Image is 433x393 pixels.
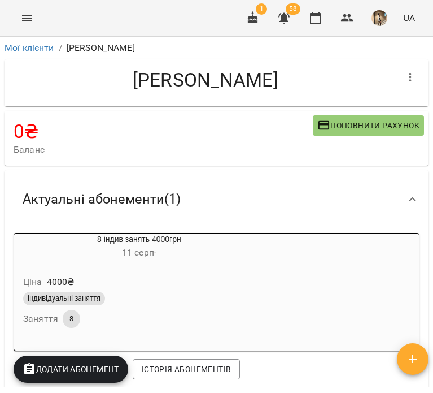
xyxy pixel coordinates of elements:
li: / [59,41,62,55]
button: UA [399,7,419,28]
h6: Заняття [23,311,58,327]
button: Історія абонементів [133,359,240,379]
img: 2a62ede1beb3f2f8ac37e3d35552d8e0.jpg [371,10,387,26]
span: 11 серп - [122,247,156,258]
h6: Ціна [23,274,42,290]
p: 4000 ₴ [47,275,75,289]
span: Баланс [14,143,313,157]
span: Додати Абонемент [23,362,119,376]
h4: [PERSON_NAME] [14,68,397,92]
button: Додати Абонемент [14,356,128,383]
button: Menu [14,5,41,32]
button: Поповнити рахунок [313,115,424,136]
span: Поповнити рахунок [317,119,419,132]
span: UA [403,12,415,24]
div: Актуальні абонементи(1) [5,170,428,228]
span: Історія абонементів [142,362,231,376]
button: 8 індив занять 4000грн11 серп- Ціна4000₴індивідуальні заняттяЗаняття8 [14,234,264,342]
span: індивідуальні заняття [23,293,105,304]
span: 58 [286,3,300,15]
span: 1 [256,3,267,15]
span: Актуальні абонементи ( 1 ) [23,191,181,208]
h4: 0 ₴ [14,120,313,143]
p: [PERSON_NAME] [67,41,135,55]
div: 8 індив занять 4000грн [14,234,264,261]
a: Мої клієнти [5,42,54,53]
nav: breadcrumb [5,41,428,55]
span: 8 [63,314,80,324]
